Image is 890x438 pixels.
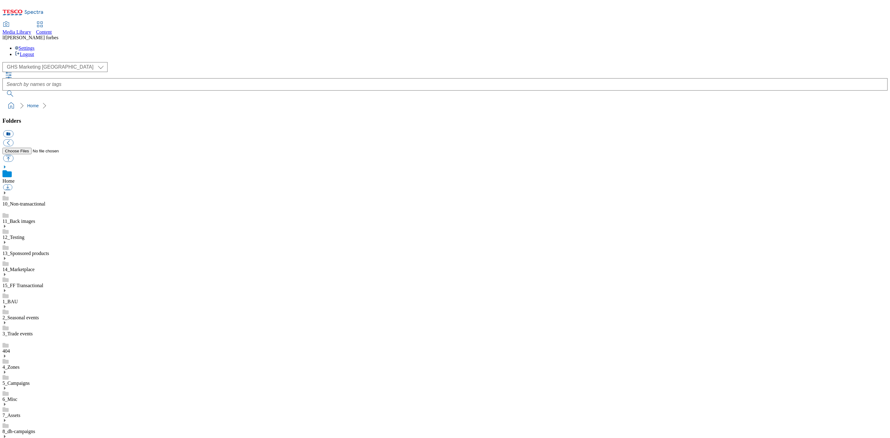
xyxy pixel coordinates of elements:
a: 3_Trade events [2,331,33,336]
a: 4_Zones [2,364,19,370]
span: lf [2,35,6,40]
span: Content [36,29,52,35]
a: 1_BAU [2,299,18,304]
a: Media Library [2,22,31,35]
a: Home [2,178,15,184]
a: 14_Marketplace [2,267,35,272]
a: Settings [15,45,35,51]
a: 7_Assets [2,413,20,418]
nav: breadcrumb [2,100,888,112]
a: 11_Back images [2,219,35,224]
a: 6_Misc [2,397,17,402]
span: [PERSON_NAME] forbes [6,35,58,40]
a: 5_Campaigns [2,381,30,386]
a: 2_Seasonal events [2,315,39,320]
a: 12_Testing [2,235,24,240]
a: 10_Non-transactional [2,201,45,206]
a: 13_Sponsored products [2,251,49,256]
h3: Folders [2,117,888,124]
a: Home [27,103,39,108]
a: Logout [15,52,34,57]
a: 8_dh-campaigns [2,429,35,434]
a: 404 [2,348,10,354]
input: Search by names or tags [2,78,888,91]
a: Content [36,22,52,35]
a: home [6,101,16,111]
a: 15_FF Transactional [2,283,43,288]
span: Media Library [2,29,31,35]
